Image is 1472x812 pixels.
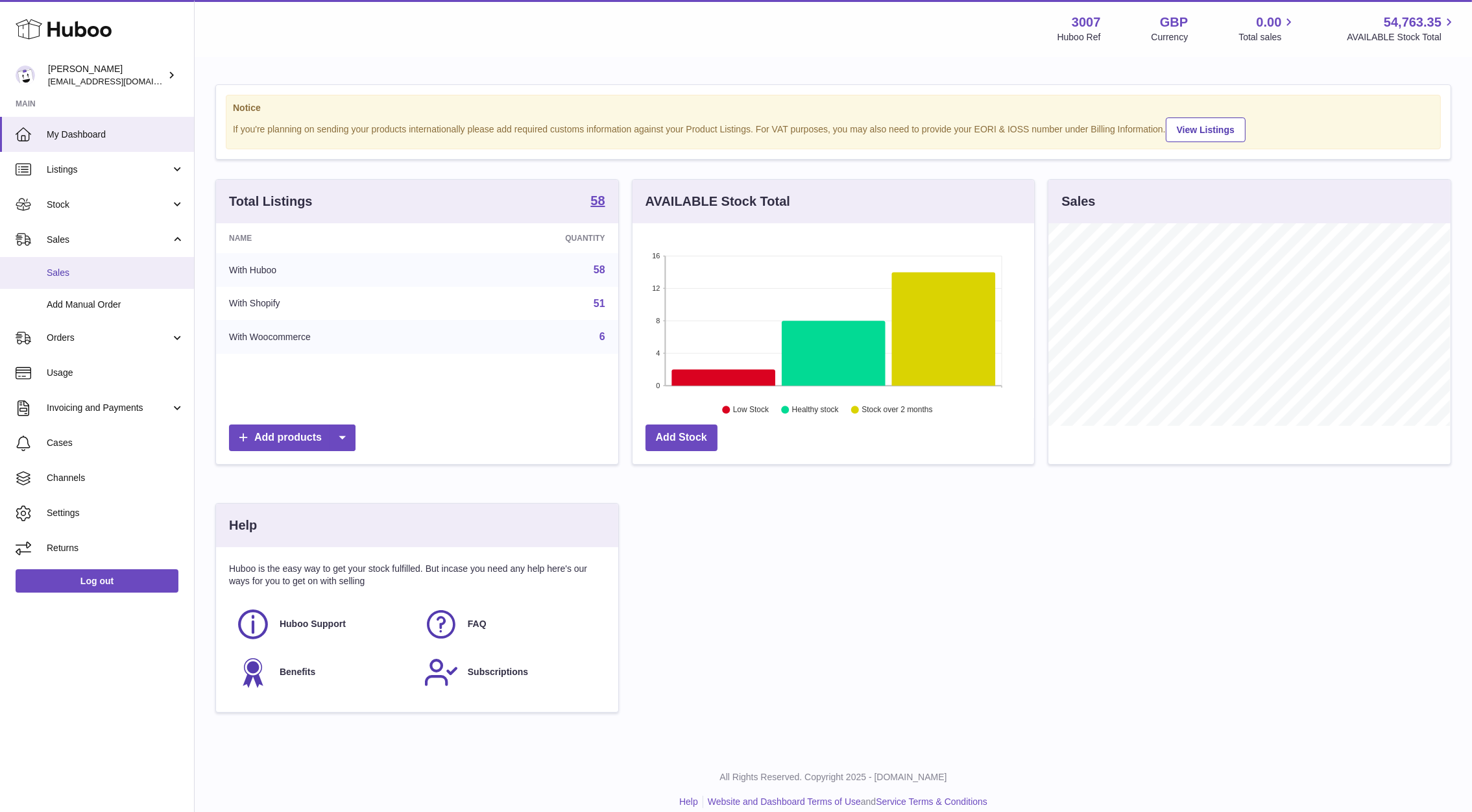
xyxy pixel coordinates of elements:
div: Huboo Ref [1057,31,1101,43]
span: Returns [47,542,184,554]
span: Orders [47,332,171,344]
a: Huboo Support [235,607,411,642]
td: With Shopify [216,287,466,321]
a: Service Terms & Conditions [876,796,987,807]
text: Stock over 2 months [862,406,932,415]
div: [PERSON_NAME] [48,63,165,88]
a: 51 [594,298,605,309]
span: Channels [47,472,184,484]
p: Huboo is the easy way to get your stock fulfilled. But incase you need any help here's our ways f... [229,563,605,587]
strong: Notice [233,102,1434,114]
text: Healthy stock [792,406,839,415]
a: Benefits [235,655,411,690]
a: 0.00 Total sales [1238,14,1296,43]
span: Sales [47,234,171,246]
strong: 58 [590,194,605,207]
span: Add Manual Order [47,299,184,311]
a: Website and Dashboard Terms of Use [708,796,861,807]
span: [EMAIL_ADDRESS][DOMAIN_NAME] [48,76,191,86]
span: Stock [47,199,171,211]
div: Currency [1152,31,1188,43]
span: Settings [47,507,184,519]
span: Total sales [1238,31,1296,43]
text: Low Stock [733,406,769,415]
span: FAQ [468,618,487,630]
span: Huboo Support [280,618,346,630]
a: Help [679,796,698,807]
th: Name [216,223,466,253]
a: Subscriptions [424,655,599,690]
strong: 3007 [1072,14,1101,31]
a: View Listings [1166,117,1246,142]
a: 58 [594,264,605,275]
span: 54,763.35 [1384,14,1442,31]
td: With Huboo [216,253,466,287]
span: 0.00 [1257,14,1282,31]
span: Cases [47,437,184,449]
h3: AVAILABLE Stock Total [646,193,790,210]
text: 8 [656,317,660,325]
div: If you're planning on sending your products internationally please add required customs informati... [233,116,1434,142]
th: Quantity [466,223,618,253]
span: Listings [47,164,171,176]
span: My Dashboard [47,129,184,141]
a: Log out [16,569,178,593]
span: Subscriptions [468,666,528,678]
img: bevmay@maysama.com [16,66,35,85]
strong: GBP [1160,14,1188,31]
text: 0 [656,382,660,389]
h3: Sales [1061,193,1095,210]
text: 4 [656,349,660,357]
p: All Rights Reserved. Copyright 2025 - [DOMAIN_NAME] [205,771,1462,783]
span: Usage [47,367,184,379]
a: Add Stock [646,424,718,451]
a: Add products [229,424,356,451]
a: 58 [590,194,605,210]
span: AVAILABLE Stock Total [1347,31,1456,43]
span: Invoicing and Payments [47,402,171,414]
h3: Total Listings [229,193,313,210]
text: 16 [652,252,660,260]
td: With Woocommerce [216,320,466,354]
li: and [703,796,987,808]
a: 54,763.35 AVAILABLE Stock Total [1347,14,1456,43]
a: FAQ [424,607,599,642]
h3: Help [229,517,257,534]
span: Benefits [280,666,315,678]
a: 6 [599,331,605,342]
span: Sales [47,267,184,279]
text: 12 [652,284,660,292]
